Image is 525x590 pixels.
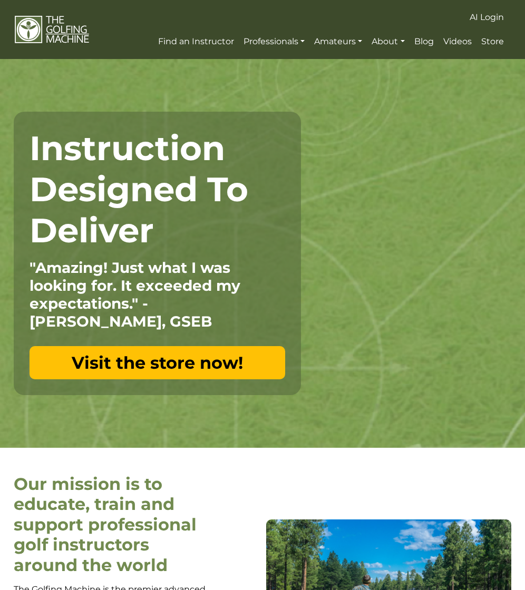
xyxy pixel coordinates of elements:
[414,36,434,46] span: Blog
[15,15,89,44] img: The Golfing Machine
[412,32,436,51] a: Blog
[241,32,307,51] a: Professionals
[30,346,285,379] a: Visit the store now!
[30,259,285,330] p: "Amazing! Just what I was looking for. It exceeded my expectations." - [PERSON_NAME], GSEB
[467,8,507,27] a: AI Login
[369,32,407,51] a: About
[155,32,237,51] a: Find an Instructor
[479,32,507,51] a: Store
[470,12,504,22] span: AI Login
[481,36,504,46] span: Store
[14,474,217,575] h2: Our mission is to educate, train and support professional golf instructors around the world
[158,36,234,46] span: Find an Instructor
[441,32,474,51] a: Videos
[30,127,285,251] h1: Instruction Designed To Deliver
[312,32,365,51] a: Amateurs
[443,36,472,46] span: Videos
